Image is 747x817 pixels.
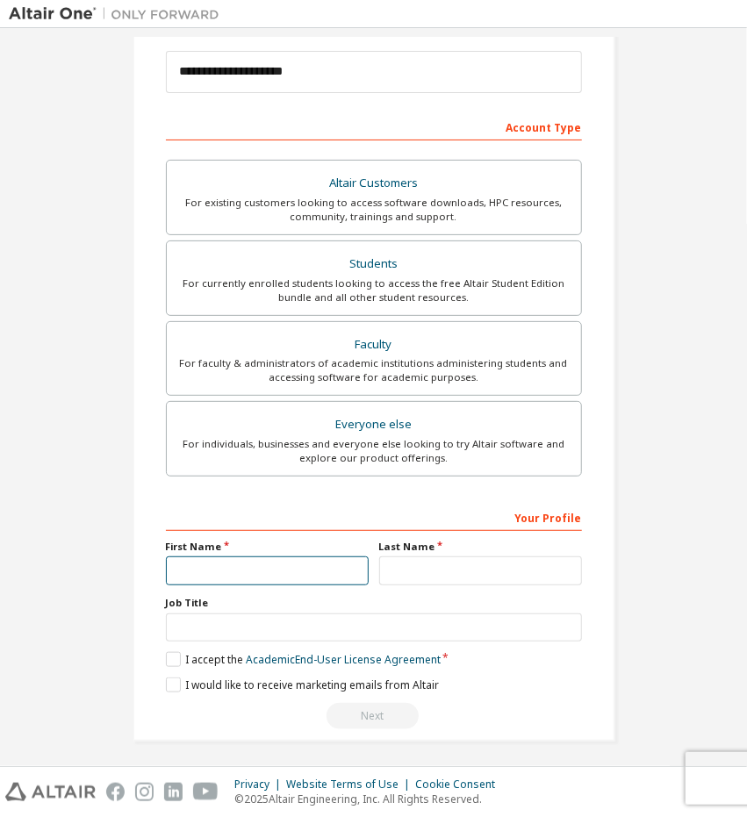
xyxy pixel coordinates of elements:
label: First Name [166,540,369,554]
div: For existing customers looking to access software downloads, HPC resources, community, trainings ... [177,196,571,224]
img: youtube.svg [193,783,219,801]
div: Your Profile [166,503,582,531]
div: Read and acccept EULA to continue [166,703,582,729]
label: I would like to receive marketing emails from Altair [166,677,439,692]
div: Altair Customers [177,171,571,196]
div: Website Terms of Use [286,778,415,792]
img: altair_logo.svg [5,783,96,801]
div: Cookie Consent [415,778,506,792]
div: For currently enrolled students looking to access the free Altair Student Edition bundle and all ... [177,276,571,305]
a: Academic End-User License Agreement [246,652,441,667]
img: facebook.svg [106,783,125,801]
div: For faculty & administrators of academic institutions administering students and accessing softwa... [177,356,571,384]
p: © 2025 Altair Engineering, Inc. All Rights Reserved. [234,792,506,806]
div: Faculty [177,333,571,357]
label: Job Title [166,596,582,610]
div: Account Type [166,112,582,140]
label: I accept the [166,652,441,667]
div: Students [177,252,571,276]
div: Privacy [234,778,286,792]
label: Last Name [379,540,582,554]
div: For individuals, businesses and everyone else looking to try Altair software and explore our prod... [177,437,571,465]
img: linkedin.svg [164,783,183,801]
div: Everyone else [177,412,571,437]
img: instagram.svg [135,783,154,801]
img: Altair One [9,5,228,23]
